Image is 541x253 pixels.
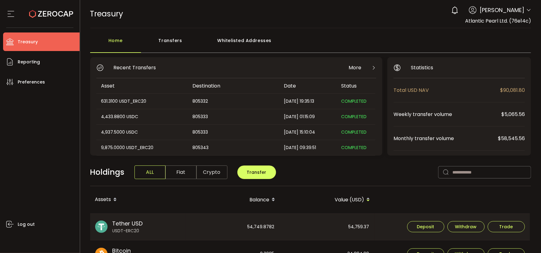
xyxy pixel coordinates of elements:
div: 805343 [188,144,279,151]
span: Log out [18,220,35,229]
span: Treasury [18,37,38,46]
div: 54,749.8782 [185,214,279,240]
span: Transfer [247,169,266,175]
span: Monthly transfer volume [394,135,498,142]
span: COMPLETED [341,144,367,151]
span: Atlantic Pearl Ltd. (76e14c) [465,17,531,24]
div: Asset [96,82,188,89]
button: Withdraw [447,221,485,232]
span: Deposit [417,225,434,229]
span: COMPLETED [341,114,367,120]
div: Transfers [141,34,200,53]
span: ALL [134,165,165,179]
span: Trade [499,225,513,229]
div: Whitelisted Addresses [200,34,289,53]
div: Destination [188,82,279,89]
button: Transfer [237,165,276,179]
span: USDT-ERC20 [112,228,143,234]
div: 54,759.37 [280,214,374,240]
div: [DATE] 19:35:13 [279,98,336,105]
span: $58,545.56 [498,135,525,142]
button: Trade [488,221,525,232]
span: Crypto [196,165,227,179]
span: More [349,64,361,71]
span: Tether USD [112,219,143,228]
div: 4,937.5000 USDC [96,129,187,136]
div: 9,875.0000 USDT_ERC20 [96,144,187,151]
div: [DATE] 01:15:09 [279,113,336,120]
span: Total USD NAV [394,86,500,94]
div: Home [90,34,141,53]
span: Holdings [90,166,125,178]
span: $5,065.56 [501,110,525,118]
span: Statistics [411,64,433,71]
div: 805332 [188,98,279,105]
div: 631.3100 USDT_ERC20 [96,98,187,105]
span: Recent Transfers [114,64,156,71]
div: Balance [185,195,280,205]
span: Treasury [90,8,123,19]
span: COMPLETED [341,129,367,135]
span: Weekly transfer volume [394,110,501,118]
div: Status [336,82,375,89]
span: [PERSON_NAME] [480,6,524,14]
div: Date [279,82,336,89]
button: Deposit [407,221,444,232]
span: Fiat [165,165,196,179]
div: Value (USD) [280,195,375,205]
div: [DATE] 09:39:51 [279,144,336,151]
span: COMPLETED [341,98,367,104]
div: 4,433.8800 USDC [96,113,187,120]
div: 805333 [188,129,279,136]
span: Preferences [18,78,45,87]
span: Reporting [18,58,40,66]
div: 805333 [188,113,279,120]
iframe: Chat Widget [510,223,541,253]
img: usdt_portfolio.svg [95,221,108,233]
span: $90,081.80 [500,86,525,94]
span: Withdraw [455,225,477,229]
div: Assets [90,195,185,205]
div: [DATE] 15:10:04 [279,129,336,136]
